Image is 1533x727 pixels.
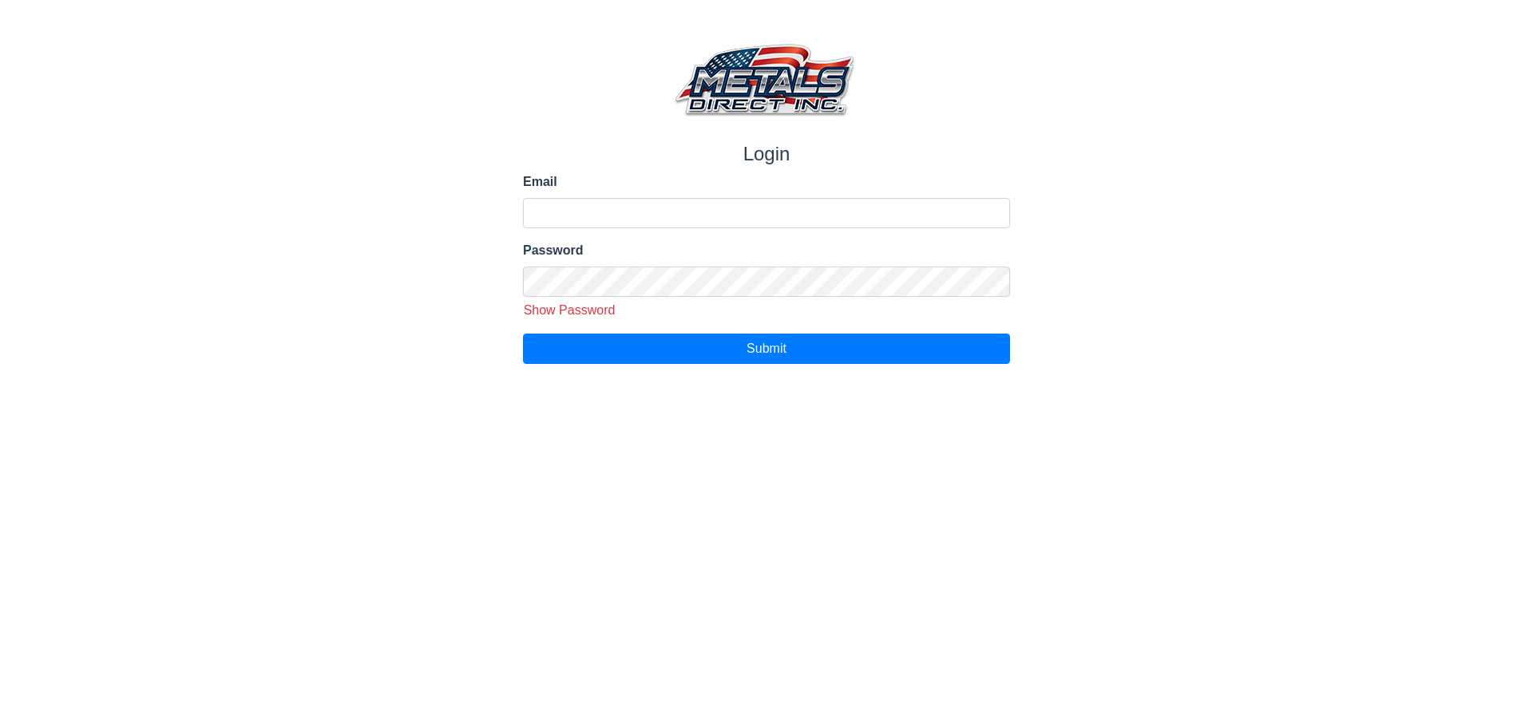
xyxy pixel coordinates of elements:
label: Password [523,241,1010,260]
h1: Login [523,143,1010,166]
span: Submit [747,342,786,355]
span: Show Password [524,303,616,317]
button: Show Password [517,300,621,321]
label: Email [523,172,1010,192]
button: Submit [523,334,1010,364]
